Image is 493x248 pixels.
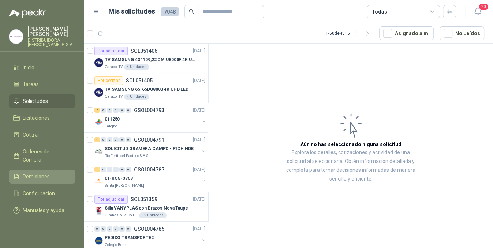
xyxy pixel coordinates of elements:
[28,26,75,37] p: [PERSON_NAME] [PERSON_NAME]
[23,189,55,197] span: Configuración
[94,58,103,67] img: Company Logo
[105,123,117,129] p: Patojito
[379,26,434,40] button: Asignado a mi
[193,48,205,55] p: [DATE]
[119,167,125,172] div: 0
[113,137,119,142] div: 0
[94,165,207,189] a: 1 0 0 0 0 0 GSOL004787[DATE] Company Logo01-RQG-3763Santa [PERSON_NAME]
[94,108,100,113] div: 8
[471,5,484,18] button: 20
[9,77,75,91] a: Tareas
[94,76,123,85] div: Por cotizar
[326,27,373,39] div: 1 - 50 de 4815
[23,148,68,164] span: Órdenes de Compra
[9,94,75,108] a: Solicitudes
[94,195,128,204] div: Por adjudicar
[9,9,46,18] img: Logo peakr
[9,60,75,74] a: Inicio
[105,153,149,159] p: Rio Fertil del Pacífico S.A.S.
[126,137,131,142] div: 0
[84,44,208,73] a: Por adjudicarSOL051406[DATE] Company LogoTV SAMSUNG 43" 109,22 CM U8000F 4K UHDCaracol TV4 Unidades
[94,136,207,159] a: 1 0 0 0 0 0 GSOL004791[DATE] Company LogoSOLICITUD GRAMERA CAMPO - PICHINDERio Fertil del Pacífic...
[94,177,103,186] img: Company Logo
[23,206,64,214] span: Manuales y ayuda
[23,114,50,122] span: Licitaciones
[101,167,106,172] div: 0
[94,226,100,232] div: 0
[84,192,208,222] a: Por adjudicarSOL051359[DATE] Company LogoSilla VANYPLAS con Brazos Nova TaupeGimnasio La Colina12...
[94,207,103,215] img: Company Logo
[105,183,144,189] p: Santa [PERSON_NAME]
[119,137,125,142] div: 0
[134,108,164,113] p: GSOL004793
[105,145,194,152] p: SOLICITUD GRAMERA CAMPO - PICHINDE
[107,226,112,232] div: 0
[126,226,131,232] div: 0
[124,64,149,70] div: 4 Unidades
[101,108,106,113] div: 0
[9,128,75,142] a: Cotizar
[134,137,164,142] p: GSOL004791
[119,226,125,232] div: 0
[282,148,420,184] p: Explora los detalles, cotizaciones y actividad de una solicitud al seleccionarla. Obtén informaci...
[9,30,23,44] img: Company Logo
[105,242,131,248] p: Colegio Bennett
[113,226,119,232] div: 0
[113,167,119,172] div: 0
[23,173,50,181] span: Remisiones
[113,108,119,113] div: 0
[105,64,123,70] p: Caracol TV
[105,116,120,123] p: 011250
[94,147,103,156] img: Company Logo
[108,6,155,17] h1: Mis solicitudes
[300,140,402,148] h3: Aún no has seleccionado niguna solicitud
[105,175,133,182] p: 01-RQG-3763
[139,212,167,218] div: 12 Unidades
[94,47,128,55] div: Por adjudicar
[131,197,157,202] p: SOL051359
[84,73,208,103] a: Por cotizarSOL051405[DATE] Company LogoTV SAMSUNG 65' 65DU8000 4K UHD LEDCaracol TV4 Unidades
[119,108,125,113] div: 0
[94,137,100,142] div: 1
[23,131,40,139] span: Cotizar
[134,226,164,232] p: GSOL004785
[193,166,205,173] p: [DATE]
[193,77,205,84] p: [DATE]
[105,56,196,63] p: TV SAMSUNG 43" 109,22 CM U8000F 4K UHD
[9,170,75,184] a: Remisiones
[9,203,75,217] a: Manuales y ayuda
[107,137,112,142] div: 0
[193,137,205,144] p: [DATE]
[124,94,149,100] div: 4 Unidades
[371,8,387,16] div: Todas
[94,118,103,126] img: Company Logo
[105,94,123,100] p: Caracol TV
[189,9,194,14] span: search
[105,234,154,241] p: PEDIDO TRANSPORTE2
[478,3,489,10] span: 20
[107,167,112,172] div: 0
[131,48,157,53] p: SOL051406
[193,107,205,114] p: [DATE]
[9,145,75,167] a: Órdenes de Compra
[23,63,34,71] span: Inicio
[94,88,103,97] img: Company Logo
[105,205,188,212] p: Silla VANYPLAS con Brazos Nova Taupe
[105,212,138,218] p: Gimnasio La Colina
[107,108,112,113] div: 0
[9,111,75,125] a: Licitaciones
[23,80,39,88] span: Tareas
[193,226,205,233] p: [DATE]
[101,226,106,232] div: 0
[94,106,207,129] a: 8 0 0 0 0 0 GSOL004793[DATE] Company Logo011250Patojito
[94,236,103,245] img: Company Logo
[126,78,153,83] p: SOL051405
[28,38,75,47] p: DISTRIBUIDORA [PERSON_NAME] G S.A
[126,167,131,172] div: 0
[193,196,205,203] p: [DATE]
[134,167,164,172] p: GSOL004787
[105,86,188,93] p: TV SAMSUNG 65' 65DU8000 4K UHD LED
[94,225,207,248] a: 0 0 0 0 0 0 GSOL004785[DATE] Company LogoPEDIDO TRANSPORTE2Colegio Bennett
[23,97,48,105] span: Solicitudes
[161,7,179,16] span: 7048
